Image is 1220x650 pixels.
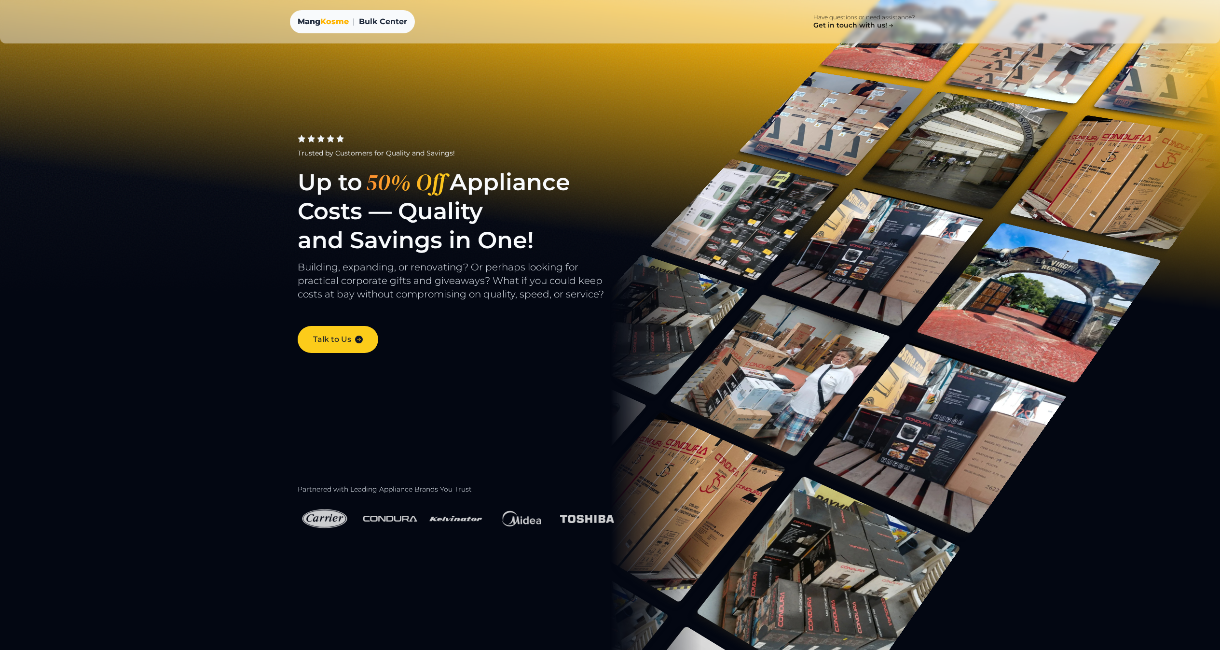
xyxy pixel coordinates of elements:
[298,148,632,158] div: Trusted by Customers for Quality and Savings!
[359,16,407,28] span: Bulk Center
[353,16,355,28] span: |
[298,16,349,28] a: MangKosme
[298,326,378,353] a: Talk to Us
[298,168,632,254] h1: Up to Appliance Costs — Quality and Savings in One!
[298,16,349,28] div: Mang
[429,502,483,536] img: Kelvinator Logo
[298,502,352,536] img: Carrier Logo
[298,260,632,311] p: Building, expanding, or renovating? Or perhaps looking for practical corporate gifts and giveaway...
[494,502,548,536] img: Midea Logo
[362,168,450,197] span: 50% Off
[320,17,349,26] span: Kosme
[298,485,632,494] h2: Partnered with Leading Appliance Brands You Trust
[813,14,915,21] p: Have questions or need assistance?
[363,510,417,527] img: Condura Logo
[560,509,614,529] img: Toshiba Logo
[798,8,931,36] a: Have questions or need assistance? Get in touch with us!
[813,21,895,30] h4: Get in touch with us!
